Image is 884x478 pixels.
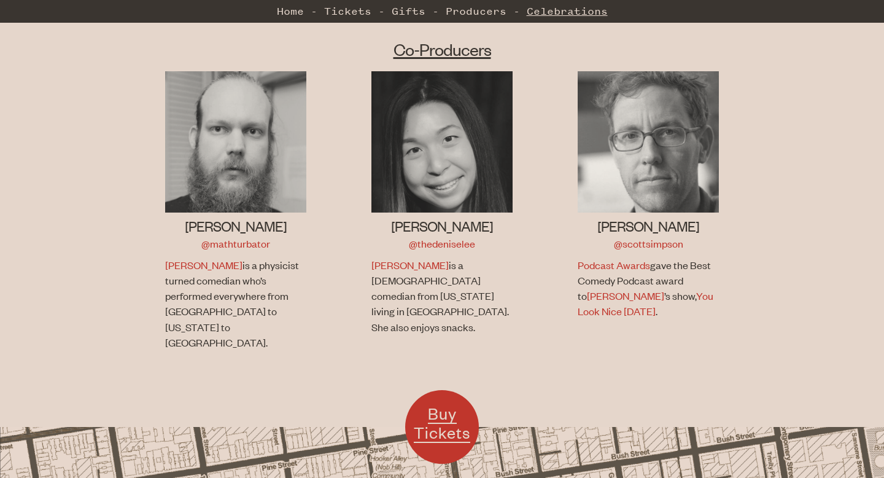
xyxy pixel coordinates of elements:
[414,403,470,443] span: Buy Tickets
[371,71,513,213] img: Denise Lee
[165,258,242,272] a: [PERSON_NAME]
[405,390,479,464] a: Buy Tickets
[614,237,683,250] a: @scottsimpson
[165,71,306,213] img: Jon Allen
[371,216,513,235] h3: [PERSON_NAME]
[371,257,510,335] p: is a [DEMOGRAPHIC_DATA] comedian from [US_STATE] living in [GEOGRAPHIC_DATA]. She also enjoys sna...
[578,216,719,235] h3: [PERSON_NAME]
[578,71,719,213] img: Scott Simpson
[578,258,650,272] a: Podcast Awards
[409,237,475,250] a: @thedeniselee
[371,258,449,272] a: [PERSON_NAME]
[578,257,716,319] p: gave the Best Comedy Podcast award to ’s show, .
[587,289,664,302] a: [PERSON_NAME]
[201,237,270,250] a: @mathturbator
[133,38,751,60] h2: Co-Producers
[165,257,303,350] p: is a physicist turned comedian who’s performed everywhere from [GEOGRAPHIC_DATA] to [US_STATE] to...
[165,216,306,235] h3: [PERSON_NAME]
